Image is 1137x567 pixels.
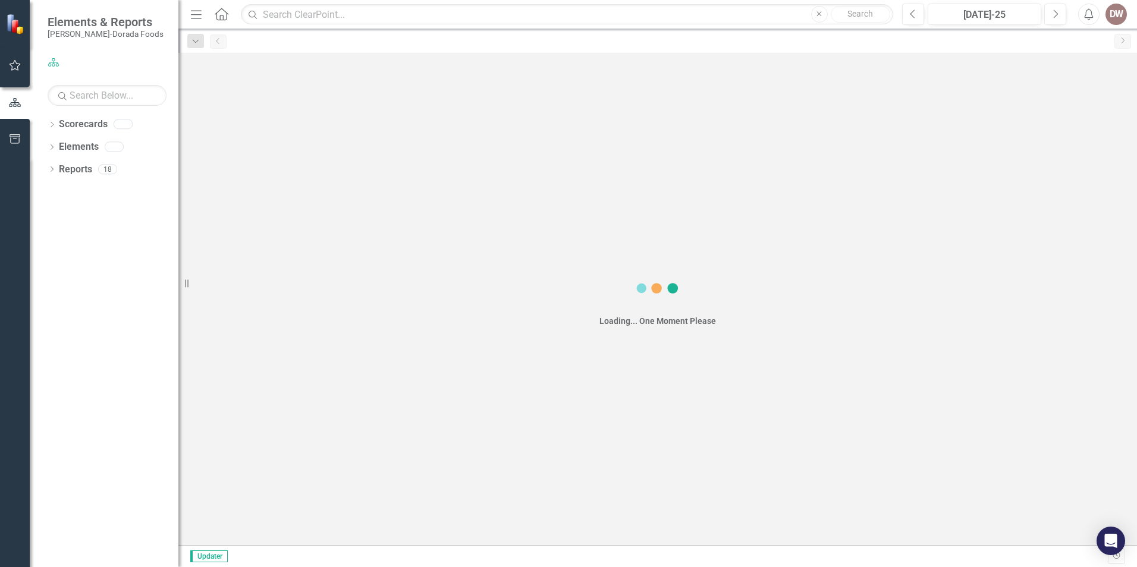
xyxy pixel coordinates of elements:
div: [DATE]-25 [932,8,1037,22]
a: Reports [59,163,92,177]
span: Updater [190,550,228,562]
span: Search [847,9,873,18]
span: Elements & Reports [48,15,164,29]
small: [PERSON_NAME]-Dorada Foods [48,29,164,39]
input: Search Below... [48,85,167,106]
button: [DATE]-25 [928,4,1041,25]
button: Search [831,6,890,23]
a: Scorecards [59,118,108,131]
input: Search ClearPoint... [241,4,893,25]
div: Open Intercom Messenger [1097,527,1125,555]
button: DW [1105,4,1127,25]
a: Elements [59,140,99,154]
img: ClearPoint Strategy [6,14,27,34]
div: Loading... One Moment Please [599,315,716,327]
div: 18 [98,164,117,174]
